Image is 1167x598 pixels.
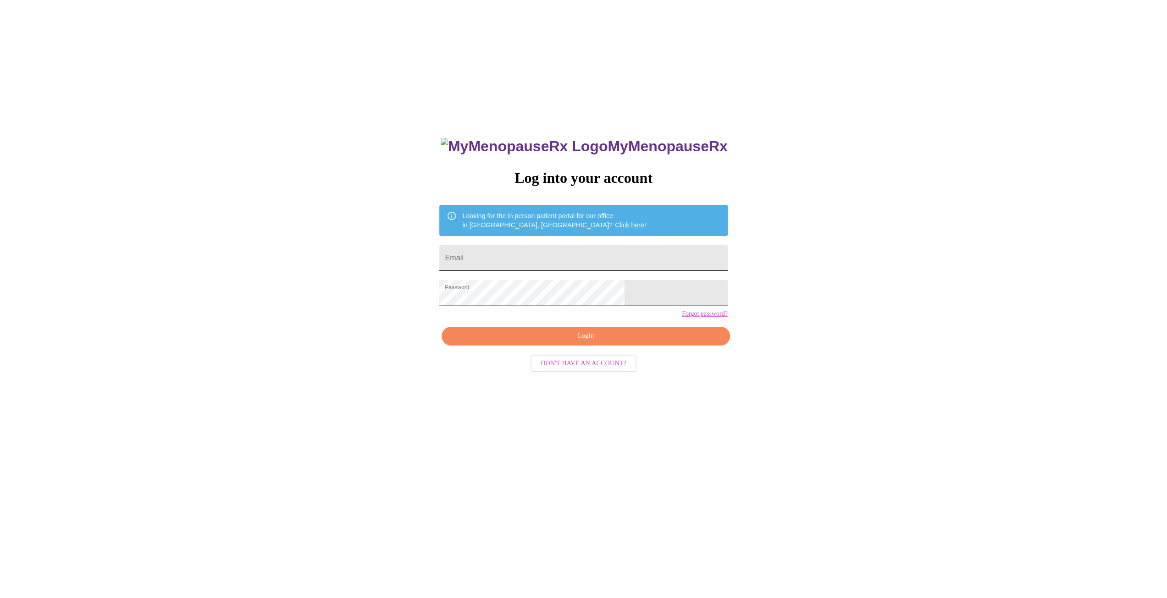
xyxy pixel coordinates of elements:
span: Login [452,330,719,342]
a: Don't have an account? [528,358,639,366]
span: Don't have an account? [541,358,626,369]
button: Login [442,327,730,346]
h3: Log into your account [439,170,727,187]
img: MyMenopauseRx Logo [441,138,608,155]
a: Click here! [615,221,646,229]
div: Looking for the in person patient portal for our office in [GEOGRAPHIC_DATA], [GEOGRAPHIC_DATA]? [462,208,646,233]
h3: MyMenopauseRx [441,138,728,155]
a: Forgot password? [682,310,728,318]
button: Don't have an account? [531,355,636,373]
